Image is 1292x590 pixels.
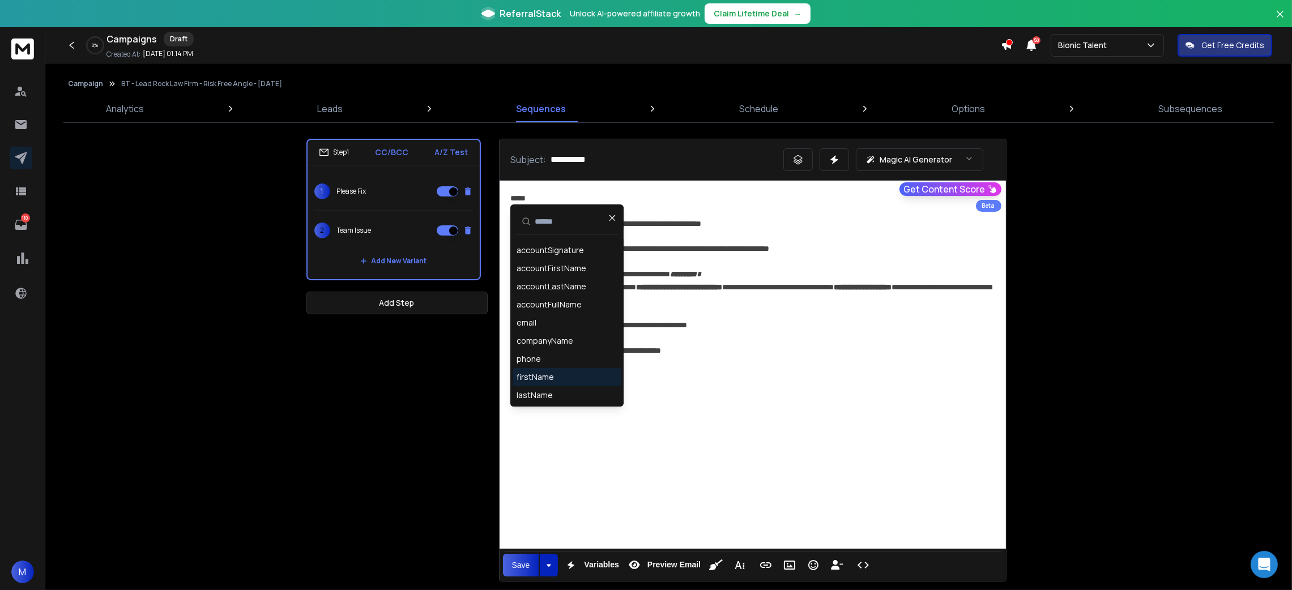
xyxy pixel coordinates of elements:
h1: Campaigns [106,32,157,46]
p: Unlock AI-powered affiliate growth [570,8,700,19]
div: accountSignature [517,245,585,256]
button: Code View [852,554,874,576]
div: accountFirstName [517,263,587,274]
button: Claim Lifetime Deal→ [705,3,811,24]
button: M [11,561,34,583]
button: Preview Email [624,554,703,576]
li: Step1CC/BCCA/Z Test1Please Fix2Team IssueAdd New Variant [306,139,481,280]
button: More Text [729,554,751,576]
button: Close banner [1273,7,1287,34]
button: Insert Unsubscribe Link [826,554,848,576]
button: Insert Link (Ctrl+K) [755,554,777,576]
span: → [794,8,801,19]
span: 2 [314,223,330,238]
button: Variables [560,554,621,576]
p: Get Free Credits [1201,40,1264,51]
div: lastName [517,390,553,401]
p: 0 % [92,42,99,49]
a: Options [945,95,992,122]
a: Subsequences [1152,95,1229,122]
p: Sequences [516,102,566,116]
button: Insert Image (Ctrl+P) [779,554,800,576]
a: 110 [10,213,32,236]
button: Add New Variant [351,250,436,272]
p: Schedule [739,102,778,116]
p: Magic AI Generator [880,154,953,165]
div: email [517,317,537,328]
a: Leads [310,95,349,122]
button: Emoticons [803,554,824,576]
div: firstName [517,371,555,383]
span: 1 [314,183,330,199]
p: [DATE] 01:14 PM [143,49,193,58]
a: Sequences [509,95,573,122]
div: accountFullName [517,299,582,310]
p: Analytics [106,102,144,116]
p: Please Fix [337,187,366,196]
div: Step 1 [319,147,349,157]
div: Beta [976,200,1001,212]
button: Clean HTML [705,554,727,576]
p: Subject: [511,153,547,166]
span: Variables [582,560,621,570]
p: Leads [317,102,343,116]
p: A/Z Test [435,147,468,158]
button: Get Content Score [899,182,1001,196]
span: Preview Email [645,560,703,570]
button: Magic AI Generator [856,148,983,171]
div: phone [517,353,541,365]
button: Get Free Credits [1178,34,1272,57]
p: 110 [21,213,30,223]
p: BT - Lead Rock Law Firm - Risk Free Angle - [DATE] [121,79,282,88]
span: ReferralStack [500,7,561,20]
span: 50 [1033,36,1041,44]
button: Add Step [306,292,488,314]
p: Options [952,102,985,116]
p: Subsequences [1158,102,1222,116]
p: Team Issue [337,226,372,235]
p: CC/BCC [376,147,409,158]
div: accountLastName [517,281,587,292]
div: Open Intercom Messenger [1251,551,1278,578]
div: companyName [517,335,574,347]
p: Bionic Talent [1058,40,1111,51]
button: Campaign [68,79,103,88]
a: Analytics [99,95,151,122]
p: Created At: [106,50,140,59]
div: Draft [164,32,194,46]
button: Save [503,554,539,576]
a: Schedule [732,95,785,122]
